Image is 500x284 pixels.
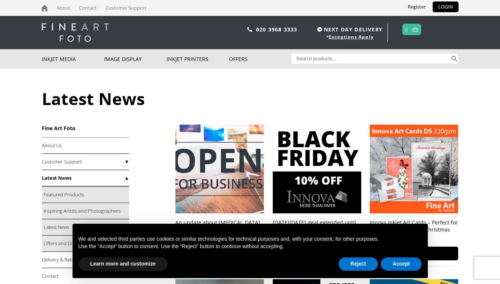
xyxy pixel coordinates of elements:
button: Reject [339,257,378,271]
a: 020 3968 3333 [256,26,298,33]
a: Offers [229,49,292,69]
p: We and selected third parties use cookies or similar technologies for technical purposes and, wit... [78,236,422,243]
a: Image Display [104,49,167,69]
a: Latest News [42,219,129,236]
img: basket.svg [412,27,418,32]
h1: Latest News [42,87,459,110]
p: Use the “Accept” button to consent. Use the “Reject” button to continue without accepting. [78,243,422,250]
img: logo-white.svg [42,23,109,42]
span: NEXT DAY DELIVERY [315,25,383,34]
button: Accept [381,257,422,271]
a: Inspiring Artists and Photographers [42,203,129,219]
a: Featured Products [42,187,129,203]
a: Customer Support [42,154,129,170]
a: Latest News [42,170,129,186]
a: Exceptions Apply [329,34,374,40]
input: Search products… [292,54,450,64]
button: Search [450,54,459,64]
a: About Us [42,138,129,154]
img: time.svg [317,27,322,32]
a: LOGIN [433,1,459,12]
a: Delivery & Returns [42,252,129,268]
a: Register [402,1,431,12]
a: Inkjet Media [42,49,104,69]
a: Inkjet Printers [167,49,229,69]
button: Learn more and customize [78,257,168,271]
img: phone.svg [247,27,252,32]
a: 0 [405,24,408,35]
a: Offers and Discounts [42,236,129,252]
h3: Fine Art Foto [42,125,129,132]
